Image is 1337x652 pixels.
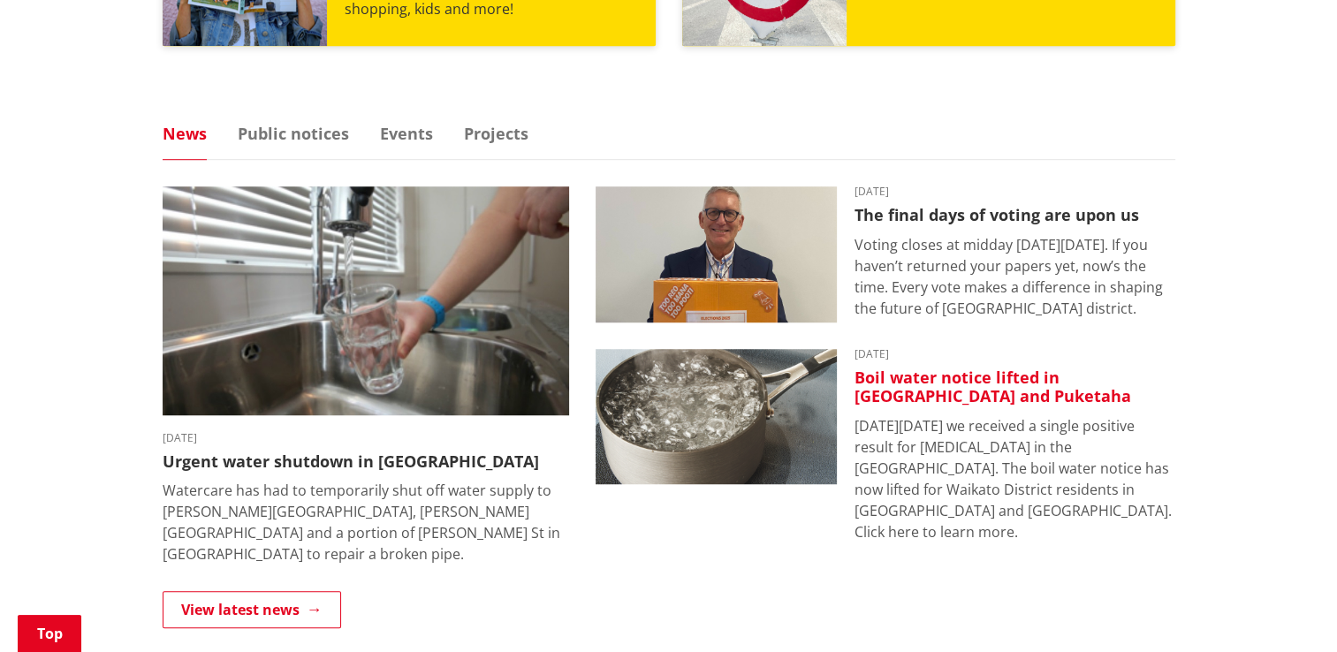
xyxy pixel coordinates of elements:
[163,186,569,565] a: [DATE] Urgent water shutdown in [GEOGRAPHIC_DATA] Watercare has had to temporarily shut off water...
[163,433,569,444] time: [DATE]
[1256,578,1319,641] iframe: Messenger Launcher
[163,186,569,415] img: water image
[855,234,1175,319] p: Voting closes at midday [DATE][DATE]. If you haven’t returned your papers yet, now’s the time. Ev...
[855,349,1175,360] time: [DATE]
[163,591,341,628] a: View latest news
[855,415,1175,542] p: [DATE][DATE] we received a single positive result for [MEDICAL_DATA] in the [GEOGRAPHIC_DATA]. Th...
[380,125,433,141] a: Events
[18,615,81,652] a: Top
[855,368,1175,406] h3: Boil water notice lifted in [GEOGRAPHIC_DATA] and Puketaha
[238,125,349,141] a: Public notices
[855,206,1175,225] h3: The final days of voting are upon us
[163,125,207,141] a: News
[596,186,837,322] img: Craig Hobbs editorial elections
[596,186,1175,322] a: [DATE] The final days of voting are upon us Voting closes at midday [DATE][DATE]. If you haven’t ...
[855,186,1175,197] time: [DATE]
[163,480,569,565] p: Watercare has had to temporarily shut off water supply to [PERSON_NAME][GEOGRAPHIC_DATA], [PERSON...
[596,349,1175,542] a: boil water notice gordonton puketaha [DATE] Boil water notice lifted in [GEOGRAPHIC_DATA] and Puk...
[596,349,837,485] img: boil water notice
[464,125,528,141] a: Projects
[163,452,569,472] h3: Urgent water shutdown in [GEOGRAPHIC_DATA]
